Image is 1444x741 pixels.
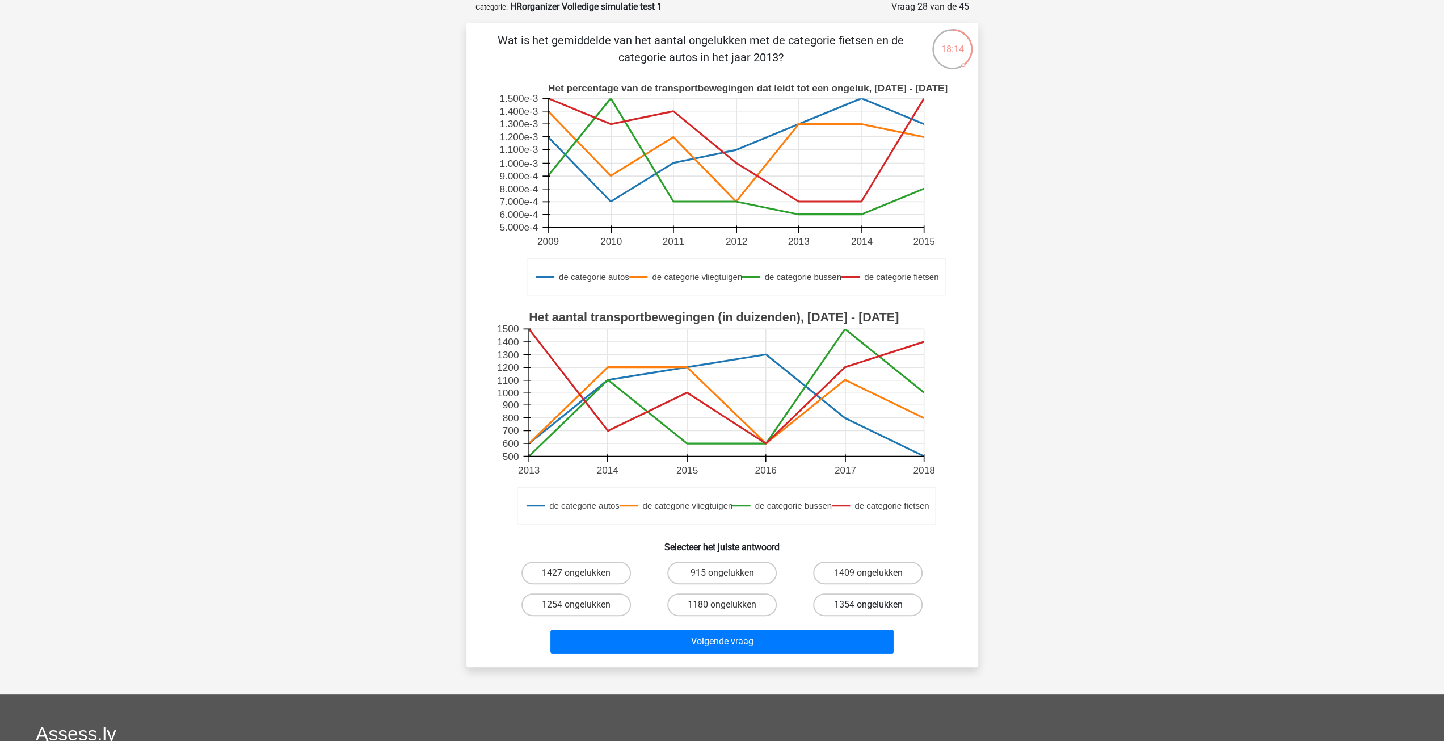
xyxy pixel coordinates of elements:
text: 7.000e-4 [499,196,538,207]
text: 6.000e-4 [499,209,538,220]
text: 1400 [497,336,519,348]
text: 1300 [497,349,519,361]
text: 2010 [600,236,622,247]
text: 600 [502,438,519,449]
label: 1409 ongelukken [813,562,923,584]
text: de categorie vliegtuigen [642,501,732,510]
text: 500 [502,451,519,462]
text: 1200 [497,362,519,373]
text: Het aantal transportbewegingen (in duizenden), [DATE] - [DATE] [529,311,899,324]
text: 2013 [788,236,809,247]
text: 2014 [596,464,618,476]
text: 1500 [497,324,519,335]
text: 1.300e-3 [499,118,538,129]
p: Wat is het gemiddelde van het aantal ongelukken met de categorie fietsen en de categorie autos in... [485,32,917,66]
text: 8.000e-4 [499,183,538,195]
text: 5.000e-4 [499,222,538,233]
text: 2018 [913,464,934,476]
text: de categorie vliegtuigen [652,272,742,282]
h6: Selecteer het juiste antwoord [485,533,960,552]
text: 2012 [725,236,747,247]
text: 1.100e-3 [499,144,538,156]
text: 2013 [517,464,539,476]
text: 1100 [497,375,519,386]
text: 1.000e-3 [499,158,538,169]
text: 1.500e-3 [499,93,538,104]
label: 915 ongelukken [667,562,777,584]
text: 2015 [676,464,697,476]
text: 2011 [662,236,684,247]
text: 2017 [834,464,856,476]
text: 1.200e-3 [499,131,538,143]
text: Het percentage van de transportbewegingen dat leidt tot een ongeluk, [DATE] - [DATE] [548,82,947,94]
text: 2014 [851,236,873,247]
text: 900 [502,399,519,411]
small: Categorie: [475,3,508,11]
text: 1000 [497,387,519,399]
text: de categorie bussen [764,272,841,282]
text: 700 [502,425,519,436]
text: 9.000e-4 [499,170,538,182]
text: de categorie autos [549,501,620,510]
button: Volgende vraag [550,630,894,654]
strong: HRorganizer Volledige simulatie test 1 [510,1,662,12]
text: 2009 [537,236,558,247]
div: 18:14 [931,28,974,56]
text: de categorie fietsen [854,501,929,510]
text: de categorie fietsen [864,272,938,282]
label: 1254 ongelukken [521,593,631,616]
text: 800 [502,412,519,424]
text: de categorie autos [558,272,629,282]
label: 1354 ongelukken [813,593,923,616]
label: 1180 ongelukken [667,593,777,616]
label: 1427 ongelukken [521,562,631,584]
text: 1.400e-3 [499,106,538,117]
text: 2016 [755,464,776,476]
text: de categorie bussen [755,501,831,510]
text: 2015 [913,236,934,247]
